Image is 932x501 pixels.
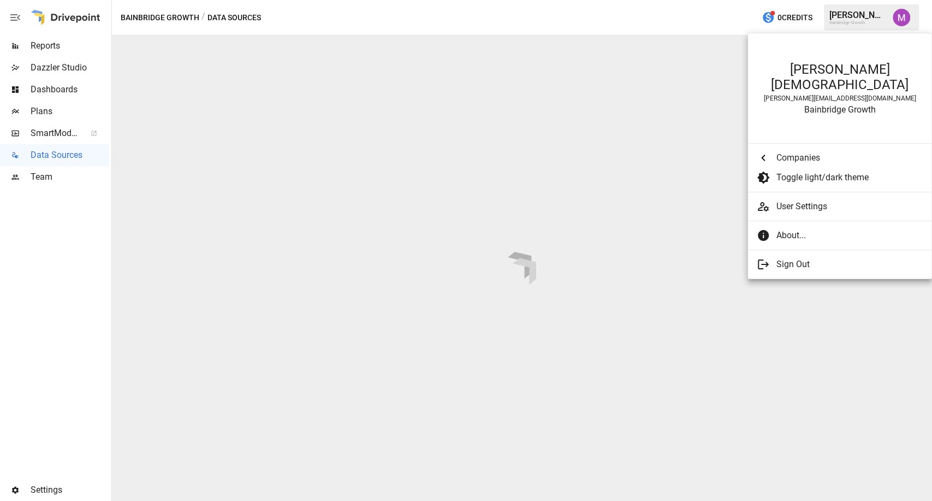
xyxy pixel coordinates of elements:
span: Sign Out [776,258,914,271]
span: User Settings [776,200,923,213]
div: Bainbridge Growth [759,104,921,115]
div: [PERSON_NAME][DEMOGRAPHIC_DATA] [759,62,921,92]
div: [PERSON_NAME][EMAIL_ADDRESS][DOMAIN_NAME] [759,95,921,102]
span: About... [776,229,914,242]
span: Companies [776,151,914,164]
span: Toggle light/dark theme [776,171,914,184]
